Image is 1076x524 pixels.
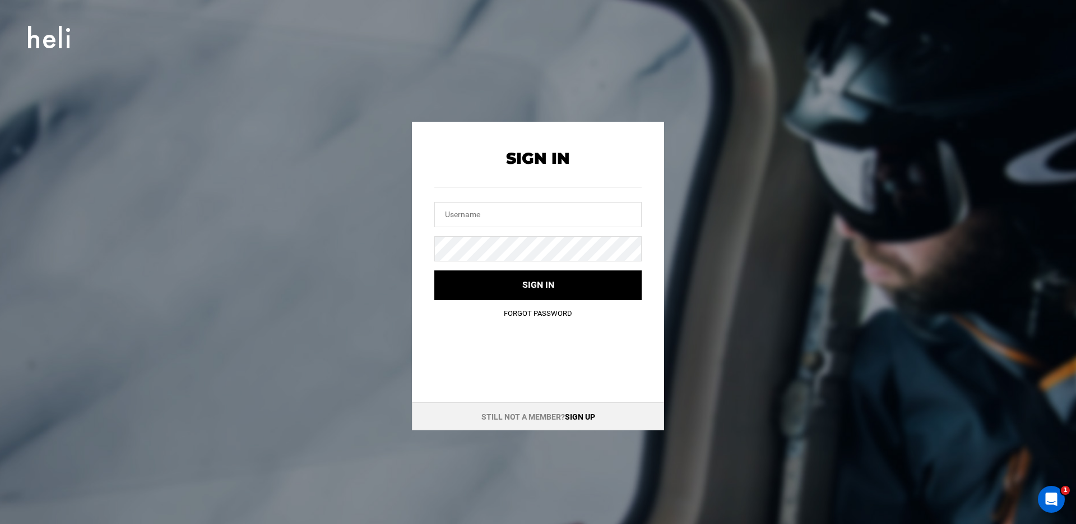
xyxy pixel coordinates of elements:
input: Username [434,202,642,227]
span: 1 [1061,486,1070,495]
a: Forgot Password [504,309,572,318]
iframe: Intercom live chat [1038,486,1065,513]
a: Sign up [565,412,595,421]
h2: Sign In [434,150,642,167]
div: Still not a member? [412,402,664,430]
button: Sign in [434,270,642,300]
